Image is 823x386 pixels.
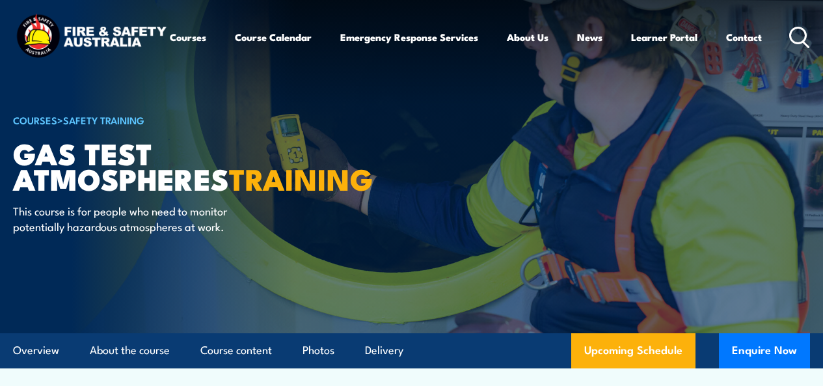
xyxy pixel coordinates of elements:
[726,21,762,53] a: Contact
[200,333,272,368] a: Course content
[577,21,602,53] a: News
[507,21,548,53] a: About Us
[90,333,170,368] a: About the course
[719,333,810,368] button: Enquire Now
[13,112,334,128] h6: >
[631,21,697,53] a: Learner Portal
[170,21,206,53] a: Courses
[571,333,695,368] a: Upcoming Schedule
[63,113,144,127] a: Safety Training
[235,21,312,53] a: Course Calendar
[303,333,334,368] a: Photos
[13,203,250,234] p: This course is for people who need to monitor potentially hazardous atmospheres at work.
[229,156,373,200] strong: TRAINING
[13,140,334,191] h1: Gas Test Atmospheres
[13,333,59,368] a: Overview
[13,113,57,127] a: COURSES
[340,21,478,53] a: Emergency Response Services
[365,333,403,368] a: Delivery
